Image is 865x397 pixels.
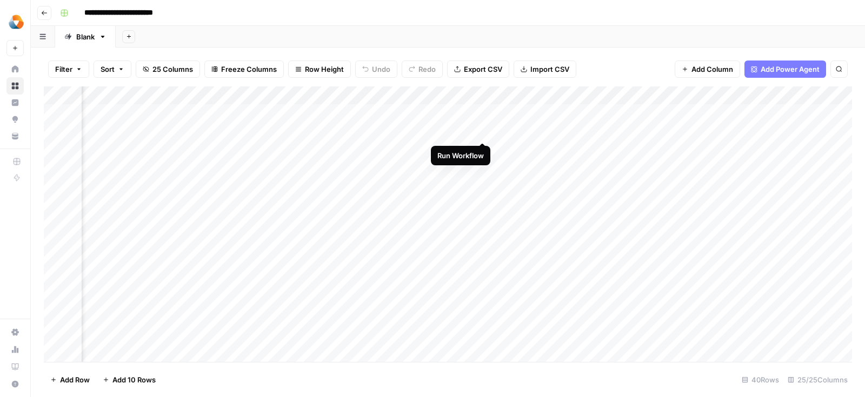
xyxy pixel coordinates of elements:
span: Import CSV [530,64,569,75]
span: Add Power Agent [761,64,820,75]
button: Freeze Columns [204,60,284,78]
button: Undo [355,60,397,78]
div: Run Workflow [437,150,484,161]
button: Add 10 Rows [96,371,162,388]
span: Filter [55,64,72,75]
a: Home [6,60,24,78]
button: Add Power Agent [744,60,826,78]
span: Undo [372,64,390,75]
button: Help + Support [6,375,24,393]
button: Add Column [675,60,740,78]
button: Import CSV [514,60,576,78]
div: 40 Rows [737,371,783,388]
span: Sort [101,64,115,75]
button: Add Row [44,371,96,388]
a: Blank [55,26,116,48]
a: Learning Hub [6,358,24,375]
button: Workspace: Milengo [6,9,24,36]
a: Browse [6,77,24,95]
a: Your Data [6,127,24,145]
a: Insights [6,94,24,111]
span: Export CSV [464,64,502,75]
a: Opportunities [6,111,24,128]
span: Add Column [691,64,733,75]
div: 25/25 Columns [783,371,852,388]
span: Row Height [305,64,344,75]
img: Milengo Logo [6,12,26,32]
span: Add 10 Rows [112,374,156,385]
div: Blank [76,31,95,42]
button: Filter [48,60,89,78]
button: Sort [94,60,131,78]
button: Export CSV [447,60,509,78]
span: Redo [418,64,436,75]
button: Redo [402,60,443,78]
button: Row Height [288,60,351,78]
span: 25 Columns [152,64,193,75]
span: Freeze Columns [221,64,277,75]
button: 25 Columns [136,60,200,78]
a: Settings [6,324,24,341]
span: Add Row [60,374,90,385]
a: Usage [6,341,24,358]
